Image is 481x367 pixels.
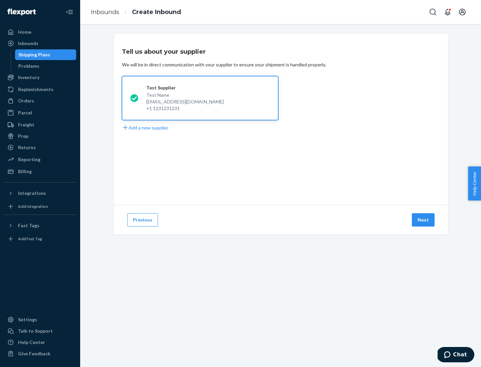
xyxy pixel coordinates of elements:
[18,121,34,128] div: Freight
[4,188,76,199] button: Integrations
[4,166,76,177] a: Billing
[18,133,28,139] div: Prep
[18,339,45,346] div: Help Center
[18,86,53,93] div: Replenishments
[15,49,76,60] a: Shipping Plans
[63,5,76,19] button: Close Navigation
[426,5,440,19] button: Open Search Box
[18,29,31,35] div: Home
[441,5,454,19] button: Open notifications
[15,61,76,71] a: Problems
[4,38,76,49] a: Inbounds
[122,61,326,68] div: We will be in direct communication with your supplier to ensure your shipment is handled properly.
[4,220,76,231] button: Fast Tags
[91,8,119,16] a: Inbounds
[18,51,50,58] div: Shipping Plans
[4,142,76,153] a: Returns
[468,166,481,201] button: Help Center
[4,95,76,106] a: Orders
[18,168,32,175] div: Billing
[86,2,186,22] ol: breadcrumbs
[4,119,76,130] a: Freight
[18,190,46,197] div: Integrations
[122,124,168,131] button: Add a new supplier
[4,326,76,336] button: Talk to Support
[122,47,206,56] h3: Tell us about your supplier
[127,213,158,227] button: Previous
[4,131,76,141] a: Prep
[4,234,76,244] a: Add Fast Tag
[456,5,469,19] button: Open account menu
[18,144,36,151] div: Returns
[4,314,76,325] a: Settings
[132,8,181,16] a: Create Inbound
[18,109,32,116] div: Parcel
[18,63,39,69] div: Problems
[4,201,76,212] a: Add Integration
[4,27,76,37] a: Home
[7,9,36,15] img: Flexport logo
[18,222,39,229] div: Fast Tags
[438,347,474,364] iframe: Opens a widget where you can chat to one of our agents
[18,236,42,242] div: Add Fast Tag
[4,84,76,95] a: Replenishments
[4,154,76,165] a: Reporting
[18,156,40,163] div: Reporting
[18,328,53,334] div: Talk to Support
[4,72,76,83] a: Inventory
[4,337,76,348] a: Help Center
[18,316,37,323] div: Settings
[4,107,76,118] a: Parcel
[412,213,435,227] button: Next
[18,40,38,47] div: Inbounds
[18,74,39,81] div: Inventory
[18,350,50,357] div: Give Feedback
[18,97,34,104] div: Orders
[4,348,76,359] button: Give Feedback
[18,204,48,209] div: Add Integration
